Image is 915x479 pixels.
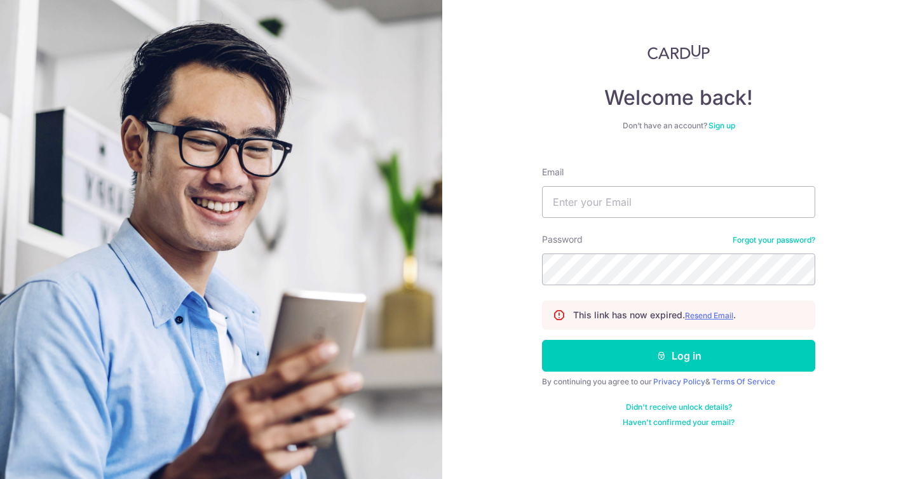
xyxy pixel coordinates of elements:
[542,121,815,131] div: Don’t have an account?
[712,377,775,386] a: Terms Of Service
[542,377,815,387] div: By continuing you agree to our &
[542,340,815,372] button: Log in
[647,44,710,60] img: CardUp Logo
[573,309,736,321] p: This link has now expired. .
[626,402,732,412] a: Didn't receive unlock details?
[623,417,735,428] a: Haven't confirmed your email?
[542,166,564,179] label: Email
[708,121,735,130] a: Sign up
[733,235,815,245] a: Forgot your password?
[542,85,815,111] h4: Welcome back!
[542,186,815,218] input: Enter your Email
[542,233,583,246] label: Password
[653,377,705,386] a: Privacy Policy
[685,311,733,320] a: Resend Email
